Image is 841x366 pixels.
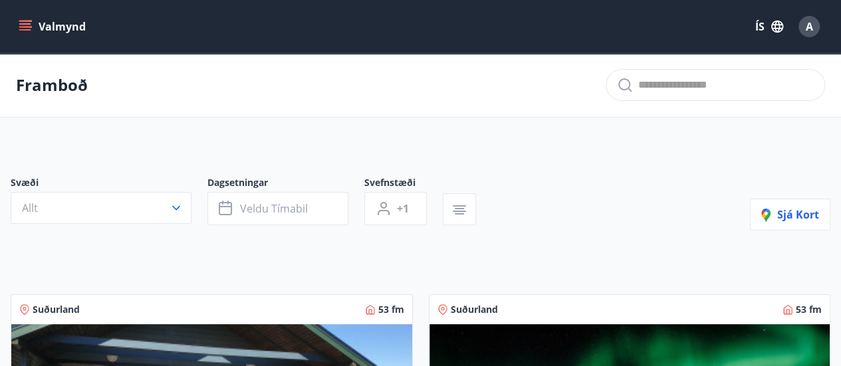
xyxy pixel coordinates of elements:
button: Allt [11,192,191,224]
span: Allt [22,201,38,215]
span: Sjá kort [761,207,819,222]
button: A [793,11,825,43]
span: +1 [397,201,409,216]
button: menu [16,15,91,39]
p: Framboð [16,74,88,96]
span: Svæði [11,176,207,192]
button: Sjá kort [750,199,830,230]
button: ÍS [748,15,790,39]
span: 53 fm [378,303,404,316]
span: Suðurland [451,303,498,316]
span: Svefnstæði [364,176,443,192]
span: Dagsetningar [207,176,364,192]
span: Veldu tímabil [240,201,308,216]
span: A [806,19,813,34]
span: 53 fm [796,303,822,316]
button: +1 [364,192,427,225]
span: Suðurland [33,303,80,316]
button: Veldu tímabil [207,192,348,225]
